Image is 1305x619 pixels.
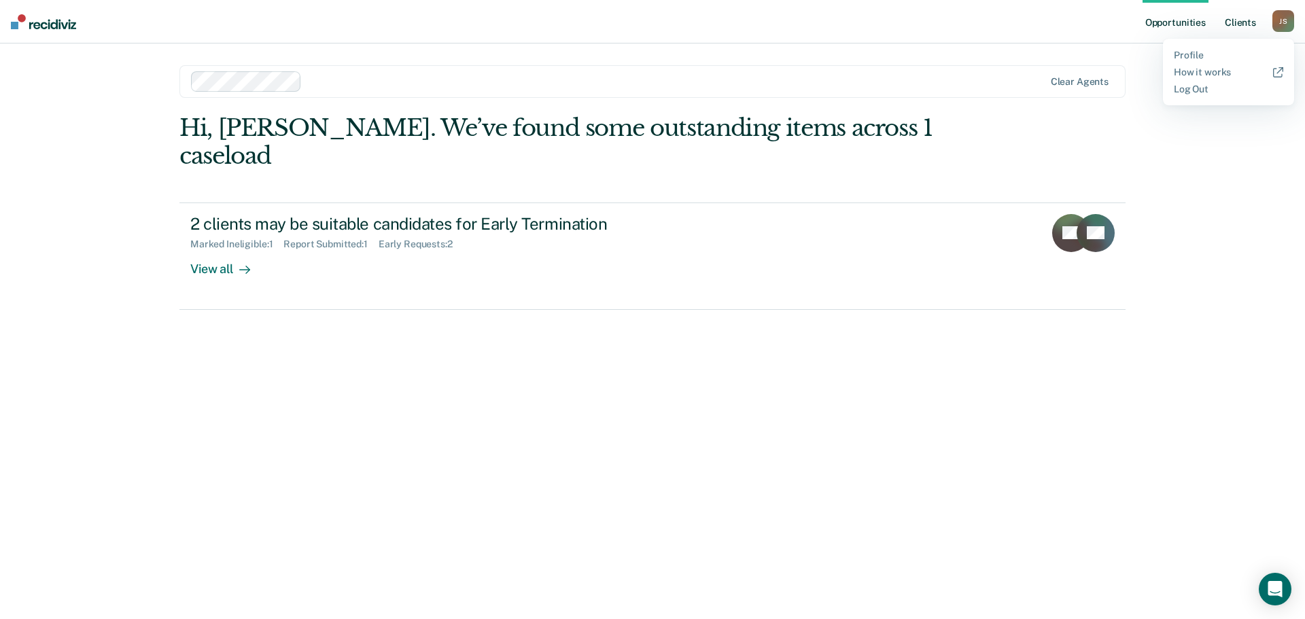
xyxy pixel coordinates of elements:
[1174,84,1283,95] a: Log Out
[1272,10,1294,32] button: JS
[1259,573,1291,605] div: Open Intercom Messenger
[190,250,266,277] div: View all
[379,238,464,250] div: Early Requests : 2
[190,214,667,234] div: 2 clients may be suitable candidates for Early Termination
[1174,67,1283,78] a: How it works
[1174,50,1283,61] a: Profile
[179,202,1126,310] a: 2 clients may be suitable candidates for Early TerminationMarked Ineligible:1Report Submitted:1Ea...
[11,14,76,29] img: Recidiviz
[179,114,937,170] div: Hi, [PERSON_NAME]. We’ve found some outstanding items across 1 caseload
[1272,10,1294,32] div: J S
[283,238,379,250] div: Report Submitted : 1
[190,238,283,250] div: Marked Ineligible : 1
[1051,76,1109,88] div: Clear agents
